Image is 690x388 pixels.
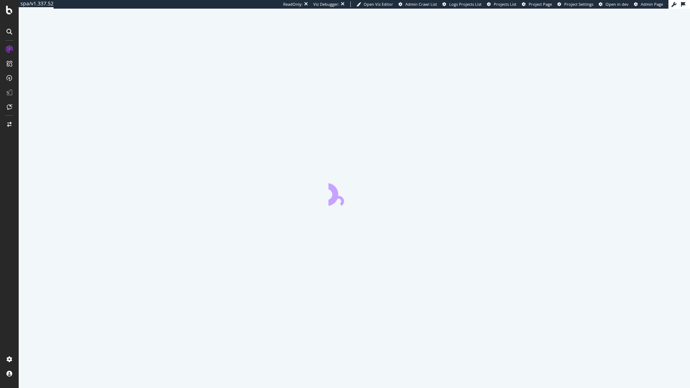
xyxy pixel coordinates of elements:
[313,1,339,7] div: Viz Debugger:
[634,1,663,7] a: Admin Page
[405,1,437,7] span: Admin Crawl List
[283,1,303,7] div: ReadOnly:
[522,1,552,7] a: Project Page
[606,1,629,7] span: Open in dev
[599,1,629,7] a: Open in dev
[449,1,482,7] span: Logs Projects List
[399,1,437,7] a: Admin Crawl List
[529,1,552,7] span: Project Page
[494,1,516,7] span: Projects List
[364,1,393,7] span: Open Viz Editor
[557,1,593,7] a: Project Settings
[356,1,393,7] a: Open Viz Editor
[641,1,663,7] span: Admin Page
[442,1,482,7] a: Logs Projects List
[487,1,516,7] a: Projects List
[328,180,380,206] div: animation
[564,1,593,7] span: Project Settings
